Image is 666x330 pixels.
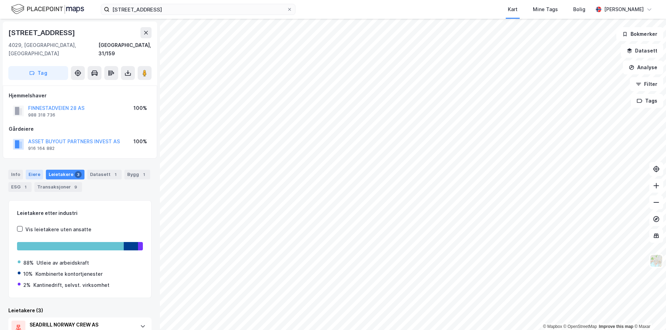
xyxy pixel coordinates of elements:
[8,66,68,80] button: Tag
[35,270,103,278] div: Kombinerte kontortjenester
[630,77,663,91] button: Filter
[573,5,585,14] div: Bolig
[23,281,31,289] div: 2%
[23,270,33,278] div: 10%
[599,324,633,329] a: Improve this map
[11,3,84,15] img: logo.f888ab2527a4732fd821a326f86c7f29.svg
[17,209,143,217] div: Leietakere etter industri
[98,41,152,58] div: [GEOGRAPHIC_DATA], 31/159
[30,321,133,329] div: SEADRILL NORWAY CREW AS
[75,171,82,178] div: 3
[112,171,119,178] div: 1
[508,5,518,14] div: Kart
[8,170,23,179] div: Info
[563,324,597,329] a: OpenStreetMap
[9,91,151,100] div: Hjemmelshaver
[34,182,82,192] div: Transaksjoner
[8,41,98,58] div: 4029, [GEOGRAPHIC_DATA], [GEOGRAPHIC_DATA]
[124,170,150,179] div: Bygg
[28,146,55,151] div: 916 164 882
[46,170,84,179] div: Leietakere
[533,5,558,14] div: Mine Tags
[33,281,109,289] div: Kantinedrift, selvst. virksomhet
[9,125,151,133] div: Gårdeiere
[23,259,34,267] div: 88%
[543,324,562,329] a: Mapbox
[36,259,89,267] div: Utleie av arbeidskraft
[87,170,122,179] div: Datasett
[8,27,76,38] div: [STREET_ADDRESS]
[8,182,32,192] div: ESG
[616,27,663,41] button: Bokmerker
[28,112,55,118] div: 988 318 736
[604,5,644,14] div: [PERSON_NAME]
[25,225,91,234] div: Vis leietakere uten ansatte
[631,94,663,108] button: Tags
[631,297,666,330] iframe: Chat Widget
[631,297,666,330] div: Kontrollprogram for chat
[140,171,147,178] div: 1
[8,306,152,315] div: Leietakere (3)
[22,184,29,191] div: 1
[109,4,287,15] input: Søk på adresse, matrikkel, gårdeiere, leietakere eller personer
[623,61,663,74] button: Analyse
[133,137,147,146] div: 100%
[26,170,43,179] div: Eiere
[72,184,79,191] div: 9
[621,44,663,58] button: Datasett
[650,254,663,267] img: Z
[133,104,147,112] div: 100%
